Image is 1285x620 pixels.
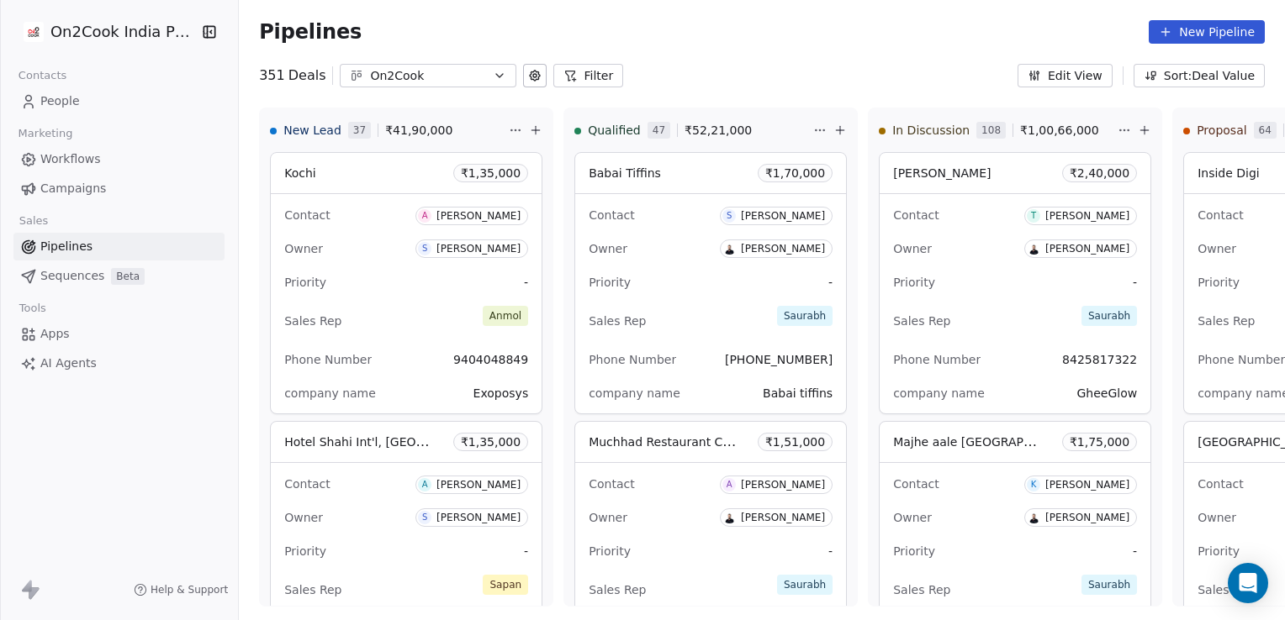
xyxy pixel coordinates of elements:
[1198,511,1236,524] span: Owner
[40,325,70,343] span: Apps
[422,511,427,524] div: S
[893,276,935,289] span: Priority
[20,18,188,46] button: On2Cook India Pvt. Ltd.
[284,242,323,255] span: Owner
[259,66,325,86] div: 351
[1045,512,1129,523] div: [PERSON_NAME]
[24,22,44,42] img: on2cook%20logo-04%20copy.jpg
[422,478,428,491] div: A
[111,268,145,285] span: Beta
[1134,64,1265,87] button: Sort: Deal Value
[1081,575,1137,595] span: Saurabh
[1198,242,1236,255] span: Owner
[589,353,676,366] span: Phone Number
[893,166,991,180] span: [PERSON_NAME]
[574,152,847,414] div: Babai Tiffins₹1,70,000ContactS[PERSON_NAME]OwnerS[PERSON_NAME]Priority-Sales RepSaurabhPhone Numb...
[741,210,825,222] div: [PERSON_NAME]
[284,386,376,400] span: company name
[1254,122,1277,139] span: 64
[893,353,981,366] span: Phone Number
[284,544,326,558] span: Priority
[589,477,634,491] span: Contact
[589,314,646,328] span: Sales Rep
[648,122,670,139] span: 47
[1031,209,1036,223] div: T
[574,108,810,152] div: Qualified47₹52,21,000
[1198,544,1240,558] span: Priority
[1198,314,1255,328] span: Sales Rep
[1149,20,1265,44] button: New Pipeline
[893,583,950,596] span: Sales Rep
[385,122,452,139] span: ₹ 41,90,000
[1028,512,1040,523] img: S
[524,543,528,560] span: -
[422,242,427,255] div: S
[589,242,627,255] span: Owner
[13,87,225,115] a: People
[685,122,752,139] span: ₹ 52,21,000
[453,353,528,366] span: 9404048849
[589,208,634,222] span: Contact
[12,208,56,234] span: Sales
[1070,165,1129,181] span: ₹ 2,40,000
[879,152,1151,414] div: [PERSON_NAME]₹2,40,000ContactT[PERSON_NAME]OwnerS[PERSON_NAME]Priority-Sales RepSaurabhPhone Numb...
[727,209,732,223] div: S
[725,353,833,366] span: [PHONE_NUMBER]
[270,108,505,152] div: New Lead37₹41,90,000
[1070,433,1129,450] span: ₹ 1,75,000
[723,243,736,254] img: S
[1062,353,1137,366] span: 8425817322
[11,121,80,146] span: Marketing
[284,276,326,289] span: Priority
[1198,208,1243,222] span: Contact
[765,165,825,181] span: ₹ 1,70,000
[892,122,970,139] span: In Discussion
[1198,477,1243,491] span: Contact
[436,479,521,491] div: [PERSON_NAME]
[589,433,862,449] span: Muchhad Restaurant Cafe & Lounge(Pure Veg)
[1076,386,1137,400] span: GheeGlow
[524,274,528,291] span: -
[13,175,225,202] a: Campaigns
[461,165,521,181] span: ₹ 1,35,000
[284,511,323,524] span: Owner
[1028,243,1040,254] img: S
[284,166,316,180] span: Kochi
[40,355,97,372] span: AI Agents
[13,349,225,377] a: AI Agents
[12,296,53,321] span: Tools
[348,122,371,139] span: 37
[461,433,521,450] span: ₹ 1,35,000
[765,433,825,450] span: ₹ 1,51,000
[13,145,225,173] a: Workflows
[283,122,341,139] span: New Lead
[40,238,93,255] span: Pipelines
[589,386,680,400] span: company name
[284,208,330,222] span: Contact
[40,150,101,168] span: Workflows
[370,67,486,85] div: On2Cook
[13,233,225,260] a: Pipelines
[1133,274,1137,291] span: -
[893,386,985,400] span: company name
[1018,64,1113,87] button: Edit View
[151,583,228,596] span: Help & Support
[422,209,428,223] div: A
[553,64,623,87] button: Filter
[1045,479,1129,491] div: [PERSON_NAME]
[284,353,372,366] span: Phone Number
[589,276,631,289] span: Priority
[436,243,521,255] div: [PERSON_NAME]
[1197,122,1246,139] span: Proposal
[828,543,833,560] span: -
[436,512,521,523] div: [PERSON_NAME]
[1198,353,1285,366] span: Phone Number
[40,180,106,197] span: Campaigns
[50,21,196,43] span: On2Cook India Pvt. Ltd.
[893,511,932,524] span: Owner
[1198,166,1260,180] span: Inside Digi
[259,20,362,44] span: Pipelines
[284,433,509,449] span: Hotel Shahi Int'l, [GEOGRAPHIC_DATA]
[1045,243,1129,255] div: [PERSON_NAME]
[1198,276,1240,289] span: Priority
